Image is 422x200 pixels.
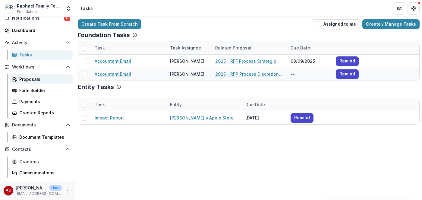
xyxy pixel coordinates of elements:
div: Task [91,98,166,111]
div: Dashboard [12,27,68,33]
a: Grantee Reports [10,108,73,118]
div: [PERSON_NAME] [170,71,204,77]
button: Remind [336,69,359,79]
button: Open Data & Reporting [2,180,73,190]
div: Due Date [242,98,287,111]
div: Grantee Reports [19,110,68,116]
a: Impact Report [95,115,124,121]
div: Proposals [19,76,68,82]
div: Task [91,41,166,54]
a: [PERSON_NAME]'s Apple Store [170,115,234,121]
p: [PERSON_NAME] [16,185,47,191]
span: Contacts [12,147,63,152]
a: Document Templates [10,132,73,142]
button: Remind [336,56,359,66]
div: -- [287,68,332,81]
a: Form Builder [10,85,73,95]
span: Activity [12,40,63,45]
button: Get Help [408,2,420,14]
button: Remind [291,113,313,123]
div: 08/09/2025 [287,55,332,68]
div: Task [91,101,109,108]
p: [EMAIL_ADDRESS][DOMAIN_NAME] [16,191,62,196]
nav: breadcrumb [78,4,95,13]
div: Task Assignee [166,41,212,54]
p: Foundation Tasks [78,31,130,39]
div: [DATE] [242,111,287,124]
a: Create / Manage Tasks [362,19,420,29]
div: Tasks [80,5,93,11]
a: Accountant Email [95,58,131,64]
div: Entity [166,101,185,108]
div: Form Builder [19,87,68,94]
div: Entity [166,98,242,111]
button: Open Activity [2,38,73,47]
button: Open entity switcher [64,2,73,14]
span: Notifications [12,16,64,21]
a: 2025 - RFF Process Strategic [215,58,276,64]
div: Communications [19,170,68,176]
div: Grantees [19,158,68,165]
span: Workflows [12,65,63,70]
div: Task [91,45,109,51]
div: Related Proposal [212,41,287,54]
a: 2025 - RFP Process Discretionary [215,71,283,77]
button: Notifications8 [2,13,73,23]
div: Due Date [242,101,269,108]
span: Foundation [17,9,37,14]
a: Communications [10,168,73,178]
button: Assigned to me [312,19,360,29]
div: Due Date [287,45,314,51]
div: Due Date [287,41,332,54]
button: Open Workflows [2,62,73,72]
a: Payments [10,97,73,106]
div: Payments [19,98,68,105]
div: Document Templates [19,134,68,140]
div: Raphael Family Foundation [17,3,62,9]
div: [PERSON_NAME] [170,58,204,64]
div: Anu Gupta [6,189,11,192]
span: 8 [64,15,70,21]
p: Entity Tasks [78,83,114,90]
div: Related Proposal [212,45,255,51]
div: Tasks [19,52,68,58]
button: More [64,187,71,194]
button: Partners [393,2,405,14]
div: Task Assignee [166,45,205,51]
a: Create Task From Scratch [78,19,141,29]
a: Accountant Email [95,71,131,77]
a: Dashboard [2,25,73,35]
img: Raphael Family Foundation [5,4,14,13]
span: Documents [12,122,63,128]
a: Proposals [10,74,73,84]
a: Grantees [10,157,73,167]
button: Open Documents [2,120,73,130]
button: Open Contacts [2,144,73,154]
a: Tasks [10,50,73,60]
p: User [49,185,62,191]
